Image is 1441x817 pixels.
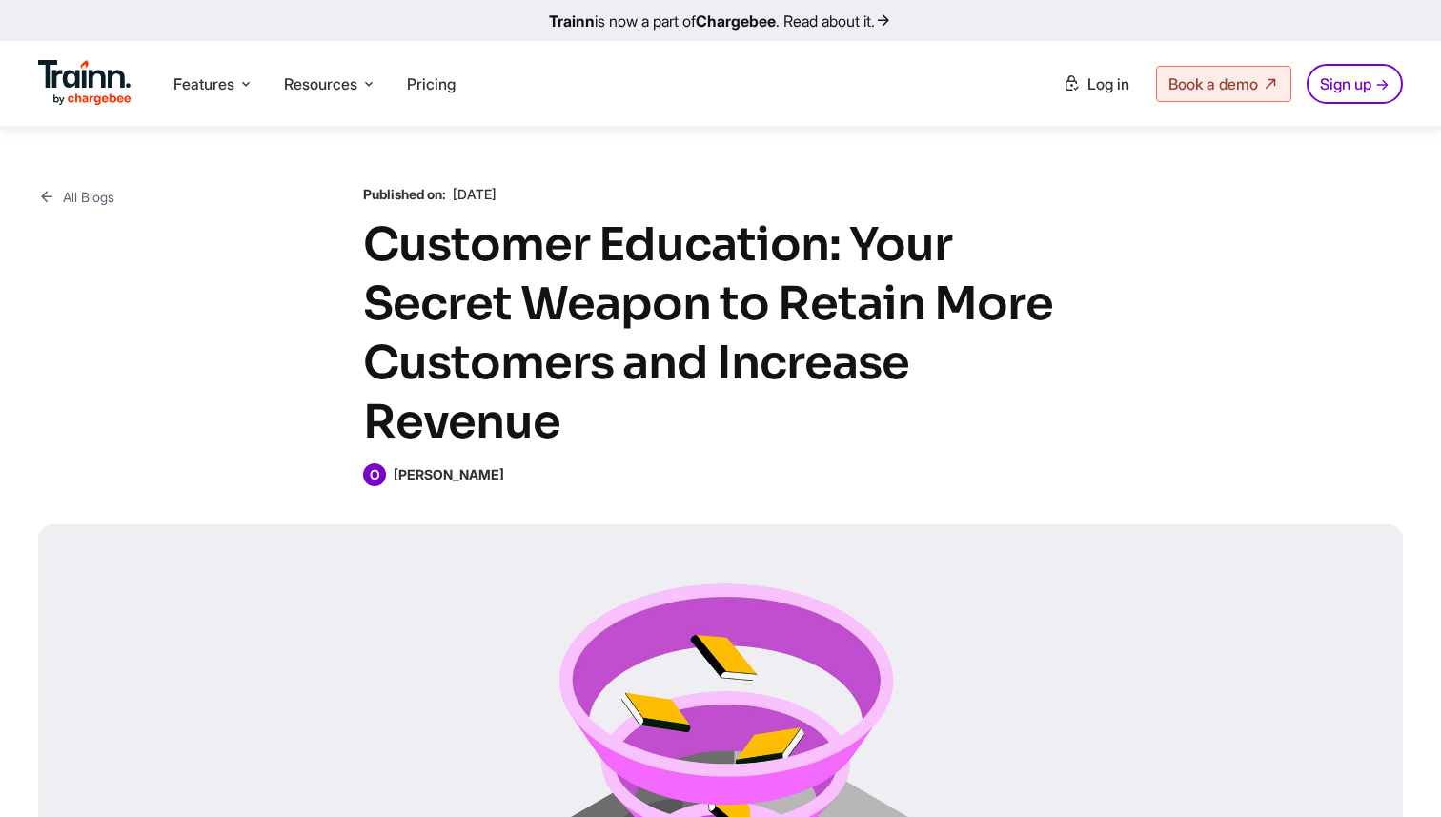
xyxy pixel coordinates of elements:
[696,11,776,31] b: Chargebee
[453,186,497,202] span: [DATE]
[394,466,504,482] b: [PERSON_NAME]
[173,73,234,94] span: Features
[38,185,114,209] a: All Blogs
[38,60,132,106] img: Trainn Logo
[1051,67,1141,101] a: Log in
[1168,74,1258,93] span: Book a demo
[1087,74,1129,93] span: Log in
[363,186,446,202] b: Published on:
[549,11,595,31] b: Trainn
[1346,725,1441,817] iframe: Chat Widget
[363,215,1078,452] h1: Customer Education: Your Secret Weapon to Retain More Customers and Increase Revenue
[407,74,456,93] a: Pricing
[1156,66,1291,102] a: Book a demo
[1307,64,1403,104] a: Sign up →
[284,73,357,94] span: Resources
[363,463,386,486] span: O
